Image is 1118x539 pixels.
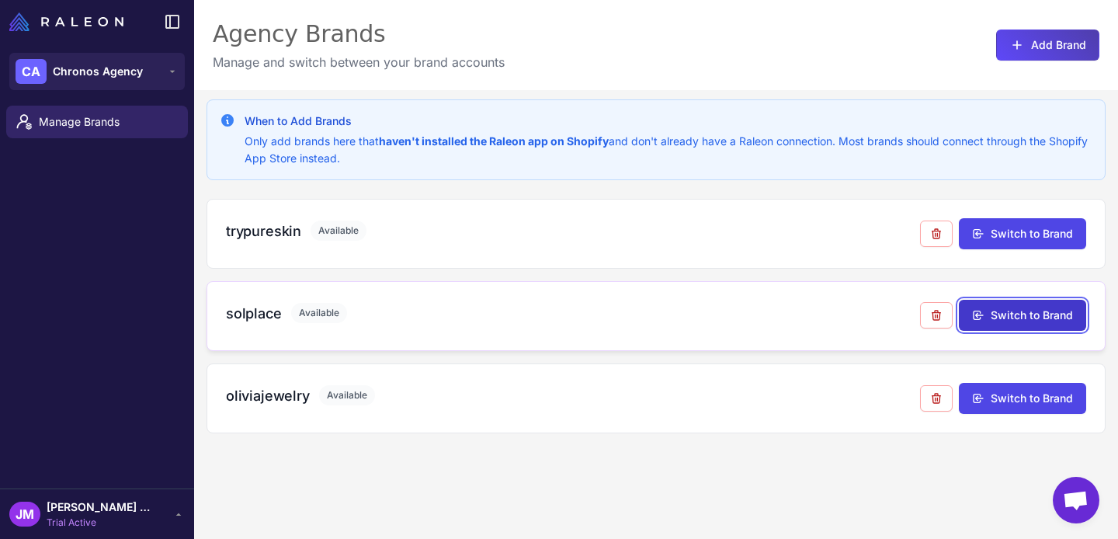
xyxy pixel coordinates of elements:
[39,113,175,130] span: Manage Brands
[245,113,1092,130] h3: When to Add Brands
[311,221,366,241] span: Available
[226,385,310,406] h3: oliviajewelry
[47,499,155,516] span: [PERSON_NAME] Claufer [PERSON_NAME]
[226,221,301,242] h3: trypureskin
[9,502,40,527] div: JM
[9,53,185,90] button: CAChronos Agency
[6,106,188,138] a: Manage Brands
[245,133,1092,167] p: Only add brands here that and don't already have a Raleon connection. Most brands should connect ...
[53,63,143,80] span: Chronos Agency
[996,30,1099,61] button: Add Brand
[47,516,155,530] span: Trial Active
[959,383,1086,414] button: Switch to Brand
[379,134,609,148] strong: haven't installed the Raleon app on Shopify
[9,12,123,31] img: Raleon Logo
[9,12,130,31] a: Raleon Logo
[16,59,47,84] div: CA
[920,385,953,412] button: Remove from agency
[920,221,953,247] button: Remove from agency
[1053,477,1099,523] div: Open chat
[213,53,505,71] p: Manage and switch between your brand accounts
[319,385,375,405] span: Available
[291,303,347,323] span: Available
[920,302,953,329] button: Remove from agency
[213,19,505,50] div: Agency Brands
[226,303,282,324] h3: solplace
[959,218,1086,249] button: Switch to Brand
[959,300,1086,331] button: Switch to Brand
